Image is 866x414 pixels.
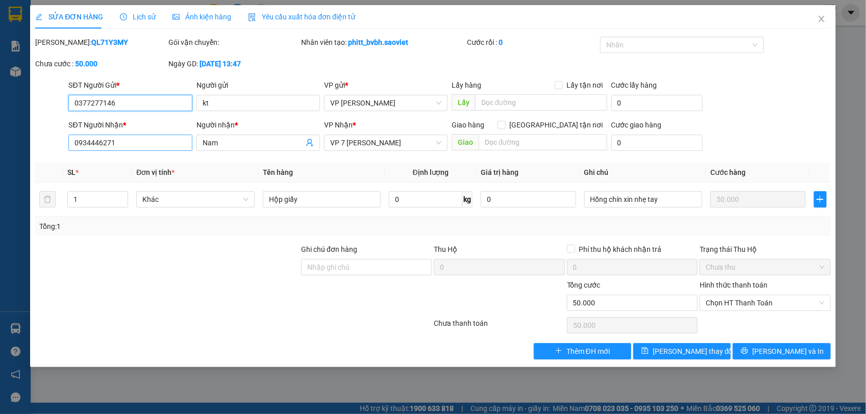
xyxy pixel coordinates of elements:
span: Đơn vị tính [136,168,175,176]
div: Nhân viên tạo: [301,37,465,48]
div: Chưa cước : [35,58,166,69]
input: Dọc đường [479,134,607,150]
div: Người nhận [196,119,320,131]
span: Giá trị hàng [481,168,518,176]
span: Lấy [452,94,475,111]
div: Người gửi [196,80,320,91]
span: Chưa thu [706,260,824,275]
div: Gói vận chuyển: [168,37,299,48]
span: VP Bảo Hà [330,95,441,111]
span: VP 7 Phạm Văn Đồng [330,135,441,150]
button: printer[PERSON_NAME] và In [733,343,830,359]
div: Cước rồi : [467,37,598,48]
span: SỬA ĐƠN HÀNG [35,13,103,21]
span: clock-circle [120,13,127,20]
span: Lấy hàng [452,81,481,89]
button: save[PERSON_NAME] thay đổi [633,343,731,359]
input: Ghi Chú [584,191,702,208]
span: Phí thu hộ khách nhận trả [575,244,666,255]
input: VD: Bàn, Ghế [263,191,381,208]
div: Trạng thái Thu Hộ [700,244,830,255]
div: Chưa thanh toán [433,318,565,335]
button: delete [39,191,56,208]
span: [GEOGRAPHIC_DATA] tận nơi [506,119,607,131]
b: 0 [499,38,503,46]
button: Close [807,5,836,34]
th: Ghi chú [580,163,706,183]
span: save [641,347,649,355]
span: VP Nhận [324,121,353,129]
input: 0 [710,191,805,208]
label: Cước giao hàng [611,121,662,129]
span: Chọn HT Thanh Toán [706,295,824,310]
input: Dọc đường [475,94,607,111]
div: SĐT Người Nhận [68,119,192,131]
button: plus [814,191,827,208]
span: edit [35,13,42,20]
span: Tổng cước [567,281,601,289]
span: kg [462,191,473,208]
input: Cước lấy hàng [611,95,703,111]
b: 50.000 [75,60,97,68]
span: Giao hàng [452,121,484,129]
span: [PERSON_NAME] và In [752,346,824,357]
div: Tổng: 1 [39,221,334,232]
div: [PERSON_NAME]: [35,37,166,48]
div: Ngày GD: [168,58,299,69]
span: Yêu cầu xuất hóa đơn điện tử [248,13,356,21]
span: Tên hàng [263,168,293,176]
span: Khác [142,192,248,207]
b: [DATE] 13:47 [200,60,241,68]
span: user-add [306,139,314,147]
span: printer [741,347,748,355]
span: Ảnh kiện hàng [172,13,232,21]
span: Định lượng [413,168,449,176]
span: [PERSON_NAME] thay đổi [653,346,734,357]
span: close [818,15,826,23]
img: icon [248,13,256,21]
span: Lấy tận nơi [563,80,607,91]
span: Thu Hộ [434,245,457,253]
b: phitt_bvbh.saoviet [348,38,408,46]
span: plus [555,347,562,355]
button: plusThêm ĐH mới [534,343,631,359]
span: plus [814,195,826,203]
input: Cước giao hàng [611,135,703,151]
span: Cước hàng [710,168,746,176]
span: Giao [452,134,479,150]
b: QL71Y3MY [91,38,128,46]
span: SL [67,168,76,176]
span: picture [172,13,180,20]
input: Ghi chú đơn hàng [301,259,432,275]
span: Lịch sử [120,13,156,21]
label: Cước lấy hàng [611,81,657,89]
div: VP gửi [324,80,448,91]
span: Thêm ĐH mới [566,346,610,357]
div: SĐT Người Gửi [68,80,192,91]
label: Hình thức thanh toán [700,281,768,289]
label: Ghi chú đơn hàng [301,245,357,253]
